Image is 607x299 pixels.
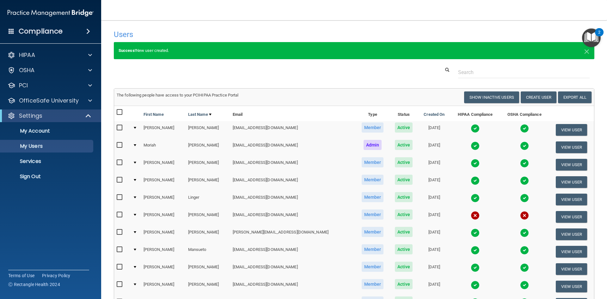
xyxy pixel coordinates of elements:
[471,141,480,150] img: tick.e7d51cea.svg
[230,243,356,260] td: [EMAIL_ADDRESS][DOMAIN_NAME]
[186,156,230,173] td: [PERSON_NAME]
[114,30,390,39] h4: Users
[144,111,164,118] a: First Name
[471,176,480,185] img: tick.e7d51cea.svg
[471,228,480,237] img: tick.e7d51cea.svg
[141,260,186,278] td: [PERSON_NAME]
[19,112,42,120] p: Settings
[556,281,587,292] button: View User
[395,175,413,185] span: Active
[141,139,186,156] td: Moriah
[395,157,413,167] span: Active
[418,243,450,260] td: [DATE]
[19,66,35,74] p: OSHA
[395,279,413,289] span: Active
[582,28,601,47] button: Open Resource Center, 2 new notifications
[186,191,230,208] td: Linger
[471,281,480,290] img: tick.e7d51cea.svg
[119,48,136,53] strong: Success!
[556,124,587,136] button: View User
[362,122,384,133] span: Member
[362,227,384,237] span: Member
[186,139,230,156] td: [PERSON_NAME]
[141,156,186,173] td: [PERSON_NAME]
[364,140,382,150] span: Admin
[418,278,450,295] td: [DATE]
[4,143,90,149] p: My Users
[19,51,35,59] p: HIPAA
[230,121,356,139] td: [EMAIL_ADDRESS][DOMAIN_NAME]
[4,158,90,165] p: Services
[520,194,529,202] img: tick.e7d51cea.svg
[186,173,230,191] td: [PERSON_NAME]
[450,106,500,121] th: HIPAA Compliance
[395,192,413,202] span: Active
[418,156,450,173] td: [DATE]
[141,191,186,208] td: [PERSON_NAME]
[558,91,592,103] a: Export All
[556,228,587,240] button: View User
[186,278,230,295] td: [PERSON_NAME]
[186,208,230,226] td: [PERSON_NAME]
[520,211,529,220] img: cross.ca9f0e7f.svg
[424,111,445,118] a: Created On
[418,139,450,156] td: [DATE]
[19,97,79,104] p: OfficeSafe University
[188,111,212,118] a: Last Name
[471,159,480,168] img: tick.e7d51cea.svg
[500,106,549,121] th: OSHA Compliance
[230,139,356,156] td: [EMAIL_ADDRESS][DOMAIN_NAME]
[114,42,594,59] div: New user created.
[141,121,186,139] td: [PERSON_NAME]
[458,66,590,78] input: Search
[362,175,384,185] span: Member
[395,227,413,237] span: Active
[230,226,356,243] td: [PERSON_NAME][EMAIL_ADDRESS][DOMAIN_NAME]
[42,272,71,279] a: Privacy Policy
[362,209,384,220] span: Member
[471,263,480,272] img: tick.e7d51cea.svg
[464,91,519,103] button: Show Inactive Users
[4,128,90,134] p: My Account
[418,260,450,278] td: [DATE]
[598,32,600,40] div: 2
[362,279,384,289] span: Member
[8,82,92,89] a: PCI
[418,173,450,191] td: [DATE]
[471,194,480,202] img: tick.e7d51cea.svg
[556,263,587,275] button: View User
[395,262,413,272] span: Active
[395,209,413,220] span: Active
[141,243,186,260] td: [PERSON_NAME]
[556,211,587,223] button: View User
[556,159,587,171] button: View User
[8,112,92,120] a: Settings
[556,194,587,205] button: View User
[230,191,356,208] td: [EMAIL_ADDRESS][DOMAIN_NAME]
[584,47,590,54] button: Close
[186,121,230,139] td: [PERSON_NAME]
[8,51,92,59] a: HIPAA
[520,246,529,255] img: tick.e7d51cea.svg
[8,272,34,279] a: Terms of Use
[520,281,529,290] img: tick.e7d51cea.svg
[395,140,413,150] span: Active
[141,173,186,191] td: [PERSON_NAME]
[117,93,239,97] span: The following people have access to your PCIHIPAA Practice Portal
[356,106,389,121] th: Type
[230,208,356,226] td: [EMAIL_ADDRESS][DOMAIN_NAME]
[418,121,450,139] td: [DATE]
[520,263,529,272] img: tick.e7d51cea.svg
[584,44,590,57] span: ×
[520,141,529,150] img: tick.e7d51cea.svg
[389,106,418,121] th: Status
[186,226,230,243] td: [PERSON_NAME]
[230,156,356,173] td: [EMAIL_ADDRESS][DOMAIN_NAME]
[4,173,90,180] p: Sign Out
[19,82,28,89] p: PCI
[141,208,186,226] td: [PERSON_NAME]
[186,243,230,260] td: Mansueto
[230,173,356,191] td: [EMAIL_ADDRESS][DOMAIN_NAME]
[520,124,529,133] img: tick.e7d51cea.svg
[141,278,186,295] td: [PERSON_NAME]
